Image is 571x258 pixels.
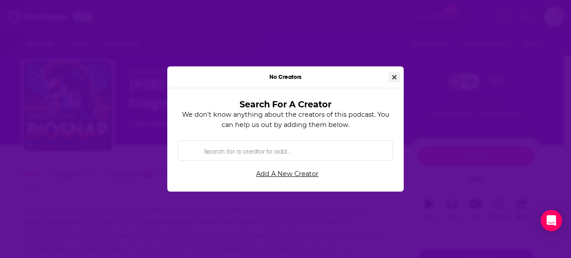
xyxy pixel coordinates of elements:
[192,99,379,110] h3: Search For A Creator
[178,140,393,161] div: Search by entity type
[167,66,404,88] div: No Creators
[541,210,562,231] div: Open Intercom Messenger
[178,110,393,130] p: We don't know anything about the creators of this podcast. You can help us out by adding them below.
[200,141,385,161] input: Search for a creator to add...
[389,72,400,82] button: Close
[182,166,393,181] a: Add A New Creator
